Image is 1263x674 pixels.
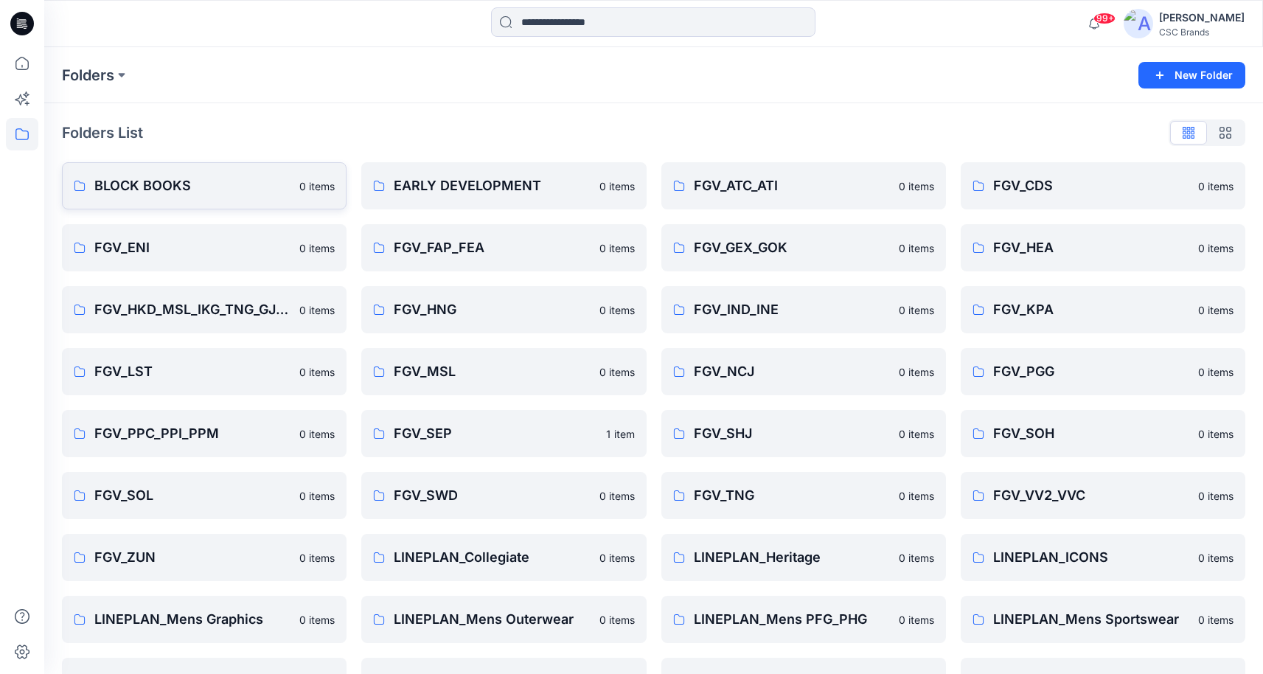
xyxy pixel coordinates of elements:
p: 0 items [299,364,335,380]
p: 0 items [299,426,335,442]
p: 0 items [599,302,635,318]
p: 0 items [299,178,335,194]
button: New Folder [1138,62,1245,88]
p: FGV_PGG [993,361,1189,382]
p: 0 items [1198,302,1234,318]
p: BLOCK BOOKS [94,176,290,196]
p: 0 items [1198,240,1234,256]
p: 0 items [299,240,335,256]
a: LINEPLAN_ICONS0 items [961,534,1245,581]
p: FGV_HKD_MSL_IKG_TNG_GJ2_HAL [94,299,290,320]
p: FGV_GEX_GOK [694,237,890,258]
p: 0 items [899,612,934,628]
p: FGV_PPC_PPI_PPM [94,423,290,444]
p: FGV_LST [94,361,290,382]
p: 0 items [599,550,635,566]
p: 0 items [1198,550,1234,566]
p: FGV_CDS [993,176,1189,196]
a: FGV_TNG0 items [661,472,946,519]
p: FGV_IND_INE [694,299,890,320]
p: LINEPLAN_ICONS [993,547,1189,568]
p: 0 items [299,302,335,318]
p: FGV_ENI [94,237,290,258]
p: FGV_SOL [94,485,290,506]
a: FGV_SHJ0 items [661,410,946,457]
a: LINEPLAN_Collegiate0 items [361,534,646,581]
a: FGV_SWD0 items [361,472,646,519]
span: 99+ [1093,13,1116,24]
a: FGV_PGG0 items [961,348,1245,395]
p: FGV_MSL [394,361,590,382]
p: 0 items [599,364,635,380]
a: FGV_HKD_MSL_IKG_TNG_GJ2_HAL0 items [62,286,347,333]
p: 0 items [899,364,934,380]
a: LINEPLAN_Mens PFG_PHG0 items [661,596,946,643]
a: FGV_ATC_ATI0 items [661,162,946,209]
p: LINEPLAN_Collegiate [394,547,590,568]
p: LINEPLAN_Mens Sportswear [993,609,1189,630]
a: FGV_ENI0 items [62,224,347,271]
div: [PERSON_NAME] [1159,9,1245,27]
p: FGV_KPA [993,299,1189,320]
p: LINEPLAN_Heritage [694,547,890,568]
a: FGV_KPA0 items [961,286,1245,333]
a: FGV_VV2_VVC0 items [961,472,1245,519]
a: FGV_SOH0 items [961,410,1245,457]
p: FGV_VV2_VVC [993,485,1189,506]
p: 0 items [1198,426,1234,442]
a: LINEPLAN_Mens Outerwear0 items [361,596,646,643]
p: FGV_HEA [993,237,1189,258]
p: 0 items [1198,612,1234,628]
div: CSC Brands [1159,27,1245,38]
a: LINEPLAN_Mens Sportswear0 items [961,596,1245,643]
p: 0 items [299,550,335,566]
p: FGV_HNG [394,299,590,320]
a: FGV_ZUN0 items [62,534,347,581]
p: FGV_FAP_FEA [394,237,590,258]
p: 0 items [599,488,635,504]
p: 1 item [606,426,635,442]
a: FGV_FAP_FEA0 items [361,224,646,271]
a: FGV_IND_INE0 items [661,286,946,333]
p: 0 items [599,178,635,194]
p: 0 items [899,178,934,194]
p: EARLY DEVELOPMENT [394,176,590,196]
p: FGV_SWD [394,485,590,506]
p: 0 items [899,426,934,442]
p: 0 items [1198,178,1234,194]
p: FGV_SOH [993,423,1189,444]
p: FGV_ATC_ATI [694,176,890,196]
p: FGV_NCJ [694,361,890,382]
p: FGV_TNG [694,485,890,506]
p: FGV_SHJ [694,423,890,444]
a: FGV_CDS0 items [961,162,1245,209]
p: 0 items [1198,364,1234,380]
p: 0 items [899,240,934,256]
a: FGV_NCJ0 items [661,348,946,395]
p: 0 items [599,240,635,256]
p: LINEPLAN_Mens Graphics [94,609,290,630]
a: FGV_PPC_PPI_PPM0 items [62,410,347,457]
a: FGV_HEA0 items [961,224,1245,271]
a: BLOCK BOOKS0 items [62,162,347,209]
p: 0 items [899,550,934,566]
p: LINEPLAN_Mens Outerwear [394,609,590,630]
a: LINEPLAN_Heritage0 items [661,534,946,581]
a: Folders [62,65,114,86]
p: FGV_SEP [394,423,596,444]
p: FGV_ZUN [94,547,290,568]
p: 0 items [1198,488,1234,504]
p: 0 items [899,488,934,504]
a: FGV_LST0 items [62,348,347,395]
p: 0 items [899,302,934,318]
p: 0 items [299,612,335,628]
a: EARLY DEVELOPMENT0 items [361,162,646,209]
p: LINEPLAN_Mens PFG_PHG [694,609,890,630]
a: FGV_SOL0 items [62,472,347,519]
p: Folders List [62,122,143,144]
a: FGV_SEP1 item [361,410,646,457]
a: FGV_HNG0 items [361,286,646,333]
a: FGV_MSL0 items [361,348,646,395]
img: avatar [1124,9,1153,38]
